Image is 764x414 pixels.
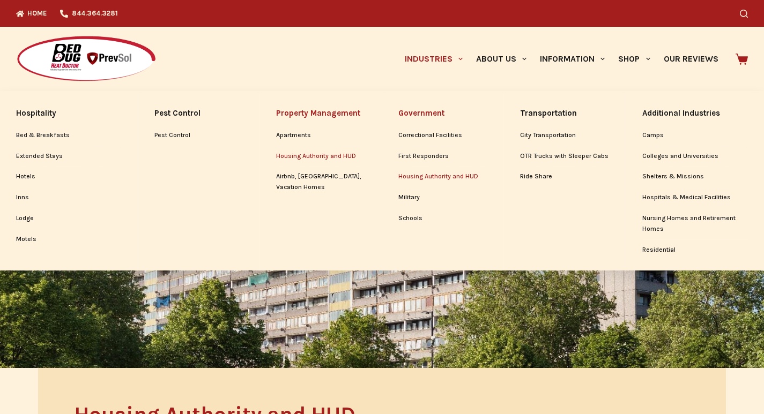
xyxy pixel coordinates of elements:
[520,102,610,125] a: Transportation
[16,229,122,250] a: Motels
[276,146,366,167] a: Housing Authority and HUD
[520,125,610,146] a: City Transportation
[16,187,122,208] a: Inns
[520,146,610,167] a: OTR Trucks with Sleeper Cabs
[642,125,748,146] a: Camps
[154,125,244,146] a: Pest Control
[642,187,748,208] a: Hospitals & Medical Facilities
[276,102,366,125] a: Property Management
[16,146,122,167] a: Extended Stays
[398,187,488,208] a: Military
[612,27,657,91] a: Shop
[533,27,612,91] a: Information
[520,167,610,187] a: Ride Share
[398,167,488,187] a: Housing Authority and HUD
[398,208,488,229] a: Schools
[276,167,366,198] a: Airbnb, [GEOGRAPHIC_DATA], Vacation Homes
[16,208,122,229] a: Lodge
[16,102,122,125] a: Hospitality
[642,240,748,260] a: Residential
[740,10,748,18] button: Search
[16,167,122,187] a: Hotels
[657,27,725,91] a: Our Reviews
[398,27,725,91] nav: Primary
[398,102,488,125] a: Government
[16,35,157,83] img: Prevsol/Bed Bug Heat Doctor
[642,167,748,187] a: Shelters & Missions
[642,102,748,125] a: Additional Industries
[469,27,533,91] a: About Us
[642,208,748,239] a: Nursing Homes and Retirement Homes
[276,125,366,146] a: Apartments
[398,146,488,167] a: First Responders
[398,27,469,91] a: Industries
[398,125,488,146] a: Correctional Facilities
[154,102,244,125] a: Pest Control
[642,146,748,167] a: Colleges and Universities
[16,125,122,146] a: Bed & Breakfasts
